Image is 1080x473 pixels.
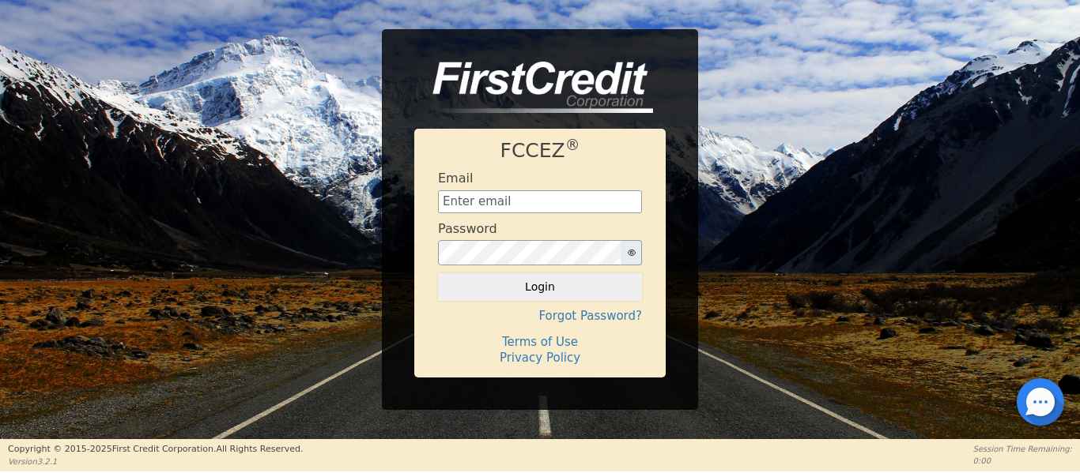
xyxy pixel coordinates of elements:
p: Session Time Remaining: [973,443,1072,455]
h4: Terms of Use [438,335,642,349]
h4: Forgot Password? [438,309,642,323]
h4: Privacy Policy [438,351,642,365]
img: logo-CMu_cnol.png [414,62,653,114]
h4: Email [438,171,473,186]
h1: FCCEZ [438,139,642,163]
input: password [438,240,621,265]
p: Copyright © 2015- 2025 First Credit Corporation. [8,443,303,456]
button: Login [438,273,642,300]
h4: Password [438,221,497,236]
p: Version 3.2.1 [8,456,303,467]
p: 0:00 [973,455,1072,467]
sup: ® [565,137,580,153]
span: All Rights Reserved. [216,444,303,454]
input: Enter email [438,190,642,214]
